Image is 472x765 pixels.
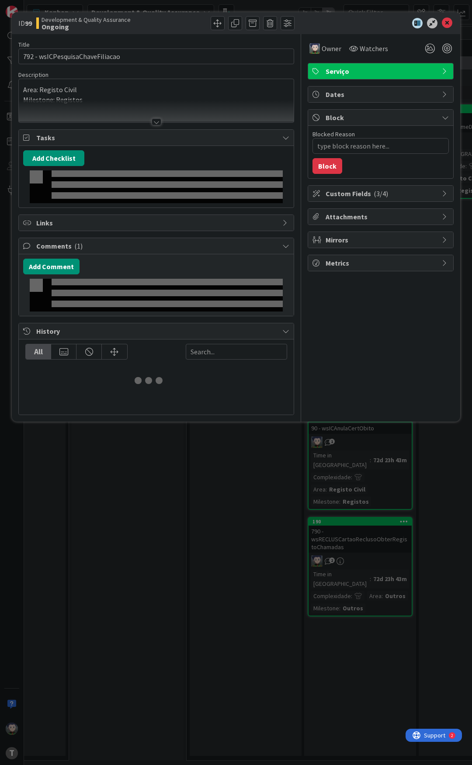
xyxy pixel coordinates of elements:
[23,85,289,95] p: Area: Registo Civil
[326,211,437,222] span: Attachments
[45,3,48,10] div: 2
[25,19,32,28] b: 99
[374,189,388,198] span: ( 3/4 )
[309,43,320,54] img: LS
[23,259,80,274] button: Add Comment
[36,132,278,143] span: Tasks
[74,242,83,250] span: ( 1 )
[18,1,40,12] span: Support
[326,235,437,245] span: Mirrors
[18,71,49,79] span: Description
[26,344,51,359] div: All
[23,95,289,105] p: Milestone: Registos
[186,344,287,360] input: Search...
[36,218,278,228] span: Links
[18,18,32,28] span: ID
[36,241,278,251] span: Comments
[326,188,437,199] span: Custom Fields
[326,89,437,100] span: Dates
[360,43,388,54] span: Watchers
[18,41,30,48] label: Title
[326,112,437,123] span: Block
[312,130,355,138] label: Blocked Reason
[36,326,278,336] span: History
[42,16,131,23] span: Development & Quality Assurance
[326,66,437,76] span: Serviço
[42,23,131,30] b: Ongoing
[23,150,84,166] button: Add Checklist
[322,43,341,54] span: Owner
[326,258,437,268] span: Metrics
[312,158,342,174] button: Block
[18,48,294,64] input: type card name here...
